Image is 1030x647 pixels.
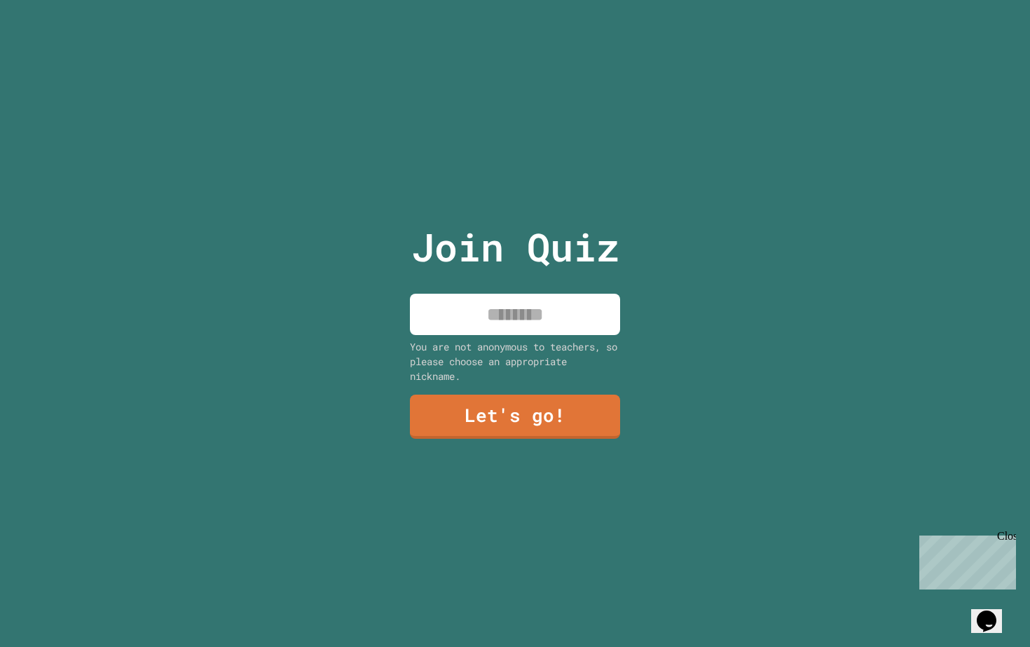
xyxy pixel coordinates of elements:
[410,339,620,383] div: You are not anonymous to teachers, so please choose an appropriate nickname.
[411,218,619,276] p: Join Quiz
[6,6,97,89] div: Chat with us now!Close
[971,591,1016,633] iframe: chat widget
[914,530,1016,590] iframe: chat widget
[410,395,620,439] a: Let's go!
